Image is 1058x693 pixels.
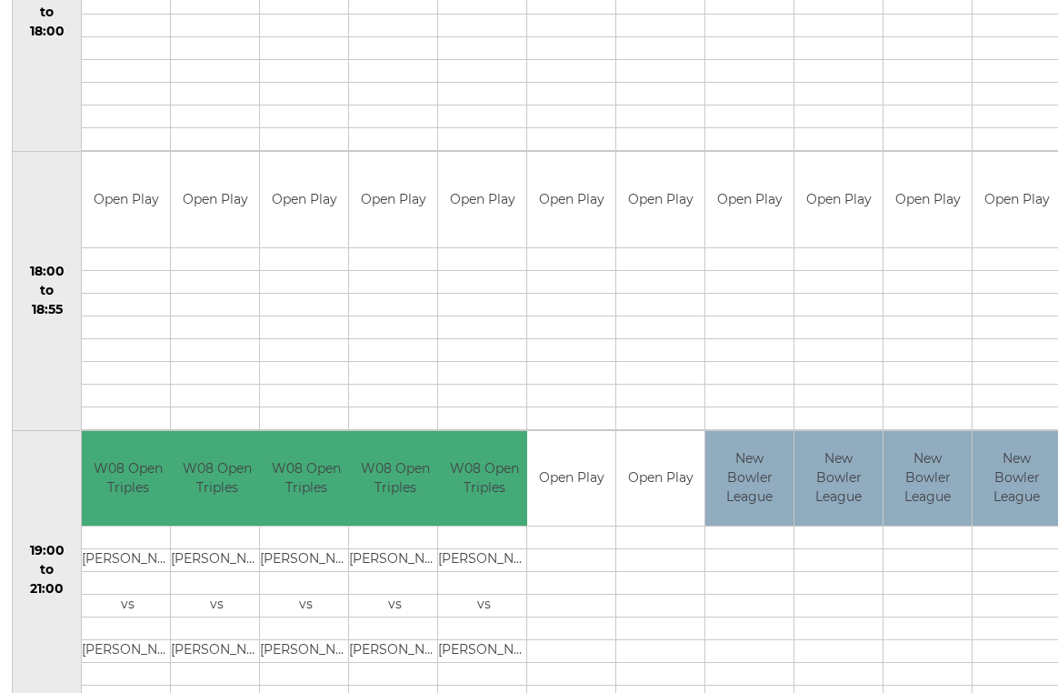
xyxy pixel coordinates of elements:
td: W08 Open Triples [171,431,263,527]
td: W08 Open Triples [438,431,530,527]
td: [PERSON_NAME] [349,640,441,663]
td: Open Play [82,152,170,247]
td: Open Play [171,152,259,247]
td: Open Play [438,152,526,247]
td: [PERSON_NAME] [171,549,263,572]
td: [PERSON_NAME] [171,640,263,663]
td: Open Play [794,152,883,247]
td: W08 Open Triples [349,431,441,527]
td: New Bowler League [794,431,883,527]
td: Open Play [705,152,793,247]
td: New Bowler League [883,431,972,527]
td: [PERSON_NAME] [438,640,530,663]
td: vs [349,595,441,618]
td: vs [82,595,174,618]
td: W08 Open Triples [82,431,174,527]
td: [PERSON_NAME] [260,549,352,572]
td: New Bowler League [705,431,793,527]
td: Open Play [349,152,437,247]
td: vs [171,595,263,618]
td: vs [260,595,352,618]
td: [PERSON_NAME] [260,640,352,663]
td: [PERSON_NAME] [349,549,441,572]
td: Open Play [883,152,972,247]
td: Open Play [616,152,704,247]
td: Open Play [527,152,615,247]
td: [PERSON_NAME] [82,549,174,572]
td: 18:00 to 18:55 [13,152,82,431]
td: Open Play [260,152,348,247]
td: Open Play [616,431,704,527]
td: Open Play [527,431,615,527]
td: [PERSON_NAME] [438,549,530,572]
td: [PERSON_NAME] [82,640,174,663]
td: vs [438,595,530,618]
td: W08 Open Triples [260,431,352,527]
